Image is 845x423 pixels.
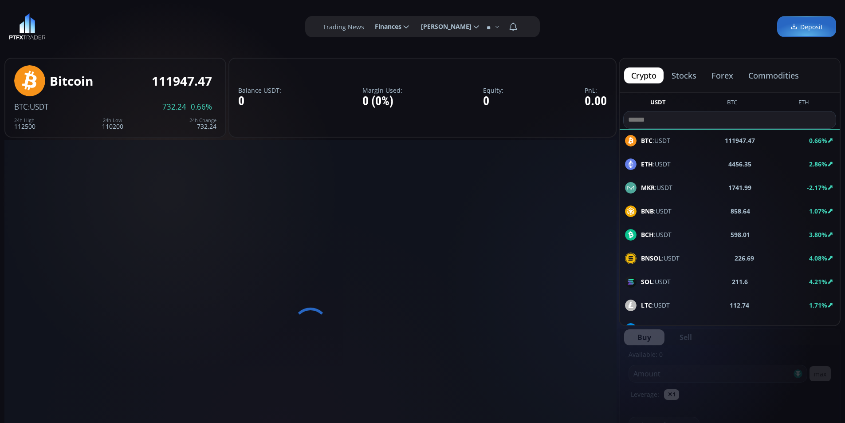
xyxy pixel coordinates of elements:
b: BCH [641,230,654,239]
b: DASH [641,324,658,333]
span: 732.24 [162,103,186,111]
span: :USDT [28,102,48,112]
span: 0.66% [191,103,212,111]
b: BNSOL [641,254,662,262]
div: 24h High [14,118,35,123]
span: :USDT [641,277,671,286]
div: 732.24 [189,118,216,130]
span: BTC [14,102,28,112]
div: 110200 [102,118,123,130]
div: 0 [483,95,503,108]
div: 0 [238,95,281,108]
b: SOL [641,277,653,286]
b: 3.80% [809,230,827,239]
b: 23.64 [735,324,751,333]
b: MKR [641,183,655,192]
span: :USDT [641,300,670,310]
div: 24h Change [189,118,216,123]
label: Balance USDT: [238,87,281,94]
b: 1741.99 [728,183,751,192]
span: :USDT [641,206,672,216]
div: 111947.47 [152,74,212,88]
b: 1.71% [809,301,827,309]
label: PnL: [585,87,607,94]
b: 112.74 [730,300,749,310]
div: 0.00 [585,95,607,108]
button: crypto [624,67,664,83]
label: Equity: [483,87,503,94]
span: Deposit [790,22,823,32]
b: 4.08% [809,254,827,262]
img: LOGO [9,13,46,40]
span: :USDT [641,253,680,263]
span: :USDT [641,324,676,333]
span: :USDT [641,183,672,192]
b: 1.07% [809,207,827,215]
b: 598.01 [731,230,750,239]
b: 4456.35 [728,159,751,169]
b: 211.6 [732,277,748,286]
label: Margin Used: [362,87,402,94]
b: 226.69 [735,253,754,263]
b: ETH [641,160,653,168]
a: Deposit [777,16,836,37]
div: 112500 [14,118,35,130]
span: :USDT [641,159,671,169]
b: -2.17% [807,183,827,192]
div: 0 (0%) [362,95,402,108]
div: Bitcoin [50,74,93,88]
button: ETH [795,98,813,109]
button: BTC [723,98,741,109]
span: [PERSON_NAME] [415,18,472,36]
label: Trading News [323,22,364,32]
span: Finances [369,18,401,36]
button: forex [704,67,740,83]
button: USDT [647,98,669,109]
b: 1.76% [809,324,827,333]
b: 2.86% [809,160,827,168]
b: BNB [641,207,654,215]
button: commodities [741,67,806,83]
b: 858.64 [731,206,750,216]
span: :USDT [641,230,672,239]
b: LTC [641,301,652,309]
div: 24h Low [102,118,123,123]
b: 4.21% [809,277,827,286]
button: stocks [664,67,704,83]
